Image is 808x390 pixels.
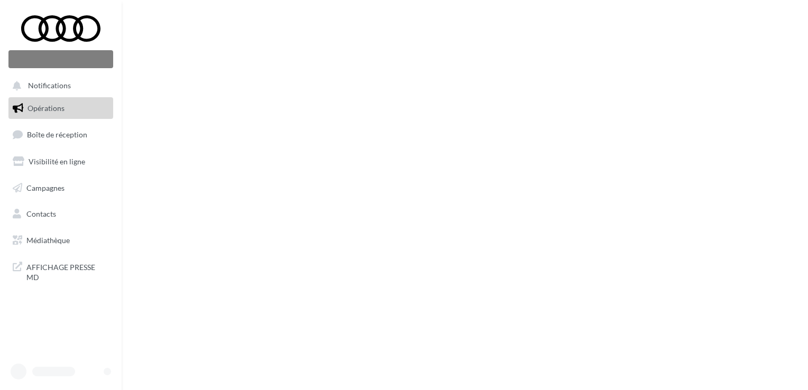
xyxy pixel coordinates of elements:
a: Boîte de réception [6,123,115,146]
span: Boîte de réception [27,130,87,139]
a: Contacts [6,203,115,225]
a: Opérations [6,97,115,119]
span: Campagnes [26,183,65,192]
span: Médiathèque [26,236,70,245]
a: Visibilité en ligne [6,151,115,173]
span: AFFICHAGE PRESSE MD [26,260,109,283]
span: Visibilité en ligne [29,157,85,166]
div: Nouvelle campagne [8,50,113,68]
span: Notifications [28,81,71,90]
span: Contacts [26,209,56,218]
a: AFFICHAGE PRESSE MD [6,256,115,287]
span: Opérations [27,104,65,113]
a: Campagnes [6,177,115,199]
a: Médiathèque [6,229,115,252]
